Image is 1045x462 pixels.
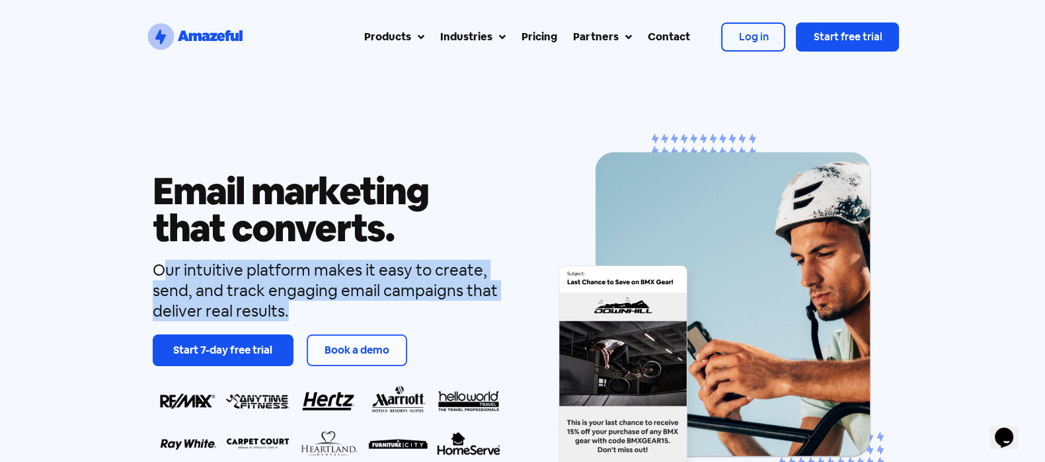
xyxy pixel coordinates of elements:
iframe: chat widget [989,409,1032,449]
a: SVG link [145,21,245,53]
div: Industries [440,29,492,45]
a: Start free trial [796,22,899,52]
a: Log in [721,22,785,52]
span: Start 7-day free trial [173,343,272,357]
a: Start 7-day free trial [153,334,293,366]
div: Products [364,29,411,45]
a: Contact [639,21,697,53]
a: Book a demo [307,334,407,366]
div: Our intuitive platform makes it easy to create, send, and track engaging email campaigns that del... [153,260,504,322]
a: Partners [565,21,639,53]
h1: Email marketing that converts. [153,173,504,247]
div: Contact [647,29,689,45]
a: Pricing [514,21,565,53]
span: Book a demo [325,343,389,357]
span: Start free trial [813,30,882,44]
a: Products [356,21,432,53]
div: Partners [573,29,618,45]
span: Log in [738,30,768,44]
div: Pricing [522,29,557,45]
a: Industries [432,21,514,53]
